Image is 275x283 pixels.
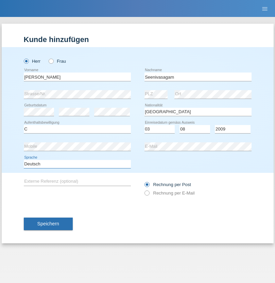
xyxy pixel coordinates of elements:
label: Frau [49,59,66,64]
i: menu [261,5,268,12]
label: Rechnung per Post [144,182,191,187]
input: Rechnung per Post [144,182,149,190]
label: Herr [24,59,41,64]
input: Frau [49,59,53,63]
h1: Kunde hinzufügen [24,35,252,44]
button: Speichern [24,218,73,230]
label: Rechnung per E-Mail [144,190,195,196]
a: menu [258,6,272,11]
input: Herr [24,59,28,63]
span: Speichern [37,221,59,226]
input: Rechnung per E-Mail [144,190,149,199]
